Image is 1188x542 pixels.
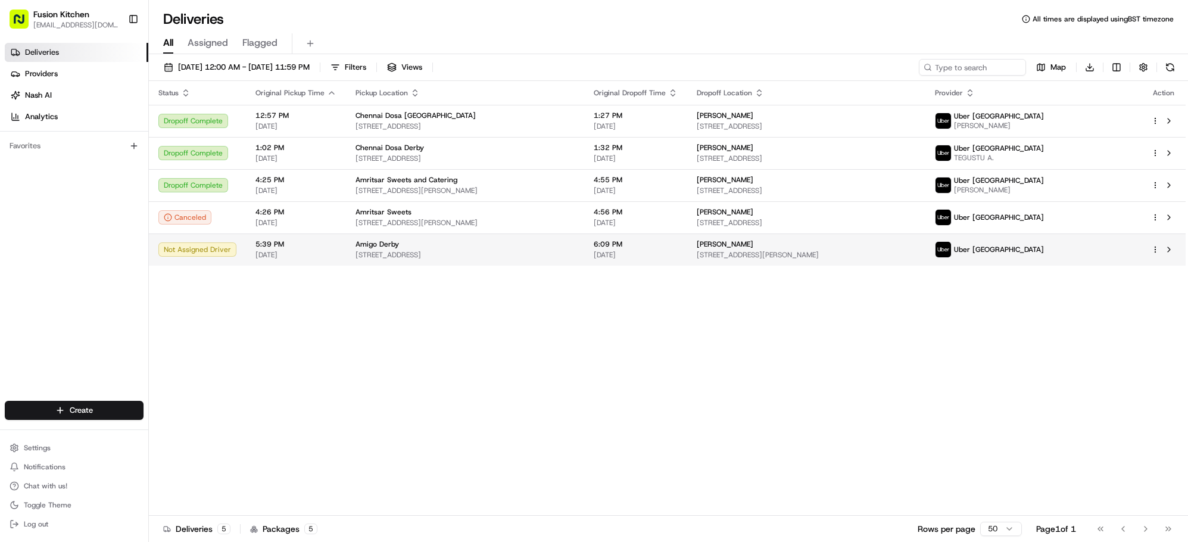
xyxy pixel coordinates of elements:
[936,242,951,257] img: uber-new-logo.jpeg
[24,217,33,227] img: 1736555255976-a54dd68f-1ca7-489b-9aae-adbdc363a1c4
[5,401,144,420] button: Create
[304,524,317,534] div: 5
[113,266,191,278] span: API Documentation
[25,90,52,101] span: Nash AI
[5,5,123,33] button: Fusion Kitchen[EMAIL_ADDRESS][DOMAIN_NAME]
[935,88,963,98] span: Provider
[594,111,678,120] span: 1:27 PM
[158,59,315,76] button: [DATE] 12:00 AM - [DATE] 11:59 PM
[7,261,96,283] a: 📗Knowledge Base
[25,47,59,58] span: Deliveries
[158,210,211,225] button: Canceled
[37,185,158,194] span: [PERSON_NAME] [PERSON_NAME]
[594,154,678,163] span: [DATE]
[936,177,951,193] img: uber-new-logo.jpeg
[1151,88,1176,98] div: Action
[242,36,277,50] span: Flagged
[356,239,399,249] span: Amigo Derby
[697,175,753,185] span: [PERSON_NAME]
[33,20,119,30] span: [EMAIL_ADDRESS][DOMAIN_NAME]
[356,250,575,260] span: [STREET_ADDRESS]
[202,117,217,132] button: Start new chat
[594,207,678,217] span: 4:56 PM
[356,207,411,217] span: Amritsar Sweets
[255,218,336,228] span: [DATE]
[697,218,916,228] span: [STREET_ADDRESS]
[5,64,148,83] a: Providers
[167,185,195,194] span: 1:26 PM
[24,462,66,472] span: Notifications
[5,440,144,456] button: Settings
[697,111,753,120] span: [PERSON_NAME]
[12,267,21,277] div: 📗
[24,185,33,195] img: 1736555255976-a54dd68f-1ca7-489b-9aae-adbdc363a1c4
[954,245,1044,254] span: Uber [GEOGRAPHIC_DATA]
[25,68,58,79] span: Providers
[325,59,372,76] button: Filters
[1050,62,1066,73] span: Map
[697,186,916,195] span: [STREET_ADDRESS]
[697,122,916,131] span: [STREET_ADDRESS]
[163,36,173,50] span: All
[163,523,230,535] div: Deliveries
[255,250,336,260] span: [DATE]
[5,478,144,494] button: Chat with us!
[54,114,195,126] div: Start new chat
[697,207,753,217] span: [PERSON_NAME]
[594,218,678,228] span: [DATE]
[594,88,666,98] span: Original Dropoff Time
[594,143,678,152] span: 1:32 PM
[356,175,457,185] span: Amritsar Sweets and Catering
[188,36,228,50] span: Assigned
[255,111,336,120] span: 12:57 PM
[25,111,58,122] span: Analytics
[158,88,179,98] span: Status
[255,207,336,217] span: 4:26 PM
[936,210,951,225] img: uber-new-logo.jpeg
[5,516,144,532] button: Log out
[24,266,91,278] span: Knowledge Base
[96,261,196,283] a: 💻API Documentation
[697,239,753,249] span: [PERSON_NAME]
[24,481,67,491] span: Chat with us!
[178,62,310,73] span: [DATE] 12:00 AM - [DATE] 11:59 PM
[954,144,1044,153] span: Uber [GEOGRAPHIC_DATA]
[1162,59,1178,76] button: Refresh
[99,217,103,226] span: •
[936,145,951,161] img: uber-new-logo.jpeg
[12,12,36,36] img: Nash
[5,459,144,475] button: Notifications
[12,48,217,67] p: Welcome 👋
[356,143,424,152] span: Chennai Dosa Derby
[255,175,336,185] span: 4:25 PM
[382,59,428,76] button: Views
[5,43,148,62] a: Deliveries
[54,126,164,135] div: We're available if you need us!
[697,154,916,163] span: [STREET_ADDRESS]
[1036,523,1076,535] div: Page 1 of 1
[954,185,1044,195] span: [PERSON_NAME]
[185,152,217,167] button: See all
[954,121,1044,130] span: [PERSON_NAME]
[255,143,336,152] span: 1:02 PM
[105,217,130,226] span: [DATE]
[24,519,48,529] span: Log out
[255,154,336,163] span: [DATE]
[255,186,336,195] span: [DATE]
[250,523,317,535] div: Packages
[119,295,144,304] span: Pylon
[5,107,148,126] a: Analytics
[356,218,575,228] span: [STREET_ADDRESS][PERSON_NAME]
[356,154,575,163] span: [STREET_ADDRESS]
[33,8,89,20] button: Fusion Kitchen
[24,443,51,453] span: Settings
[5,86,148,105] a: Nash AI
[5,136,144,155] div: Favorites
[954,153,1044,163] span: TEGUSTU A.
[101,267,110,277] div: 💻
[24,500,71,510] span: Toggle Theme
[255,239,336,249] span: 5:39 PM
[356,88,408,98] span: Pickup Location
[594,239,678,249] span: 6:09 PM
